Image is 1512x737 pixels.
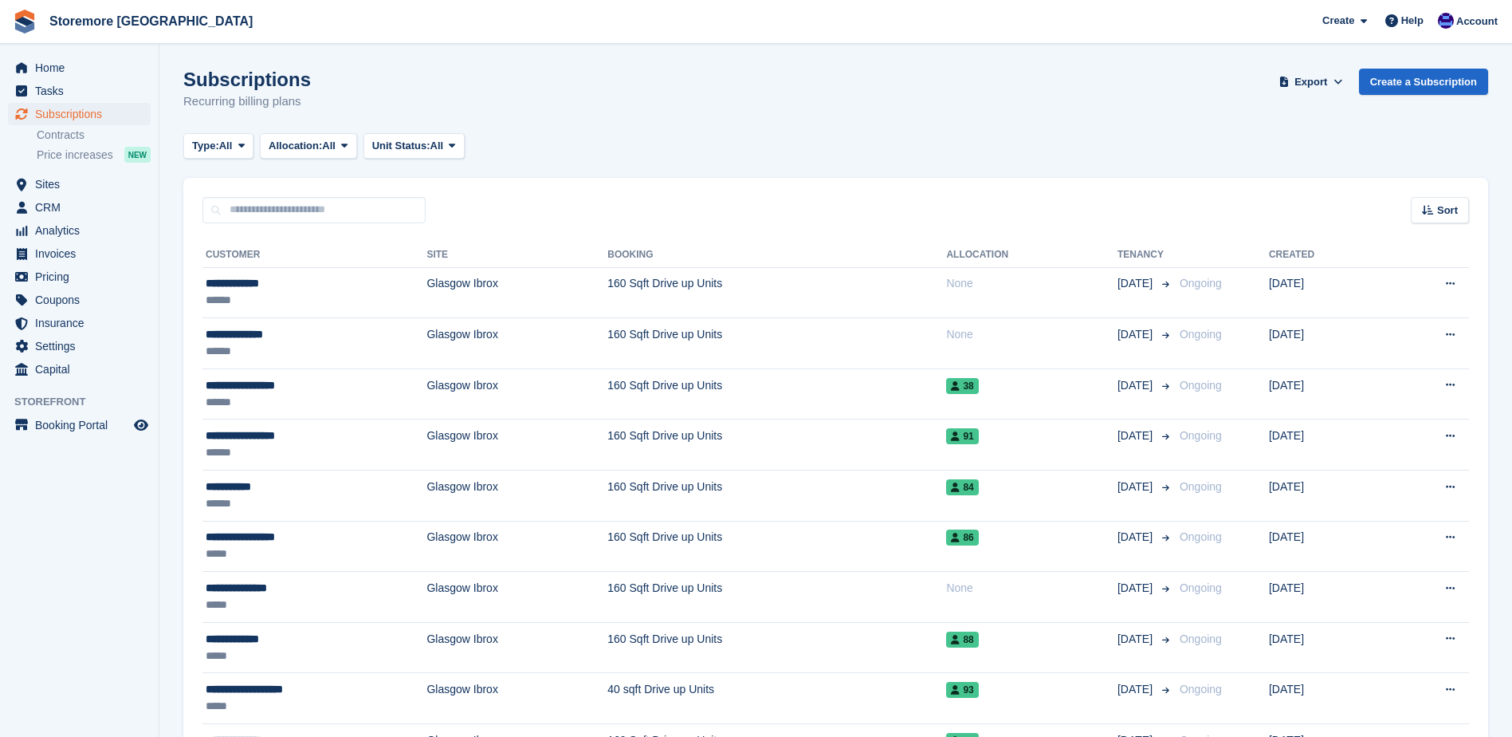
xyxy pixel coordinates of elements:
[1117,580,1156,597] span: [DATE]
[1117,529,1156,546] span: [DATE]
[426,673,607,724] td: Glasgow Ibrox
[1269,572,1384,623] td: [DATE]
[1180,581,1222,594] span: Ongoing
[183,69,311,90] h1: Subscriptions
[1359,69,1488,95] a: Create a Subscription
[1401,13,1424,29] span: Help
[8,80,151,102] a: menu
[8,414,151,436] a: menu
[1180,683,1222,696] span: Ongoing
[946,242,1117,268] th: Allocation
[1269,242,1384,268] th: Created
[1180,277,1222,290] span: Ongoing
[35,103,131,125] span: Subscriptions
[1180,429,1222,442] span: Ongoing
[1180,480,1222,493] span: Ongoing
[426,242,607,268] th: Site
[1117,428,1156,444] span: [DATE]
[183,93,311,111] p: Recurring billing plans
[607,242,946,268] th: Booking
[37,148,113,163] span: Price increases
[8,358,151,380] a: menu
[1269,622,1384,673] td: [DATE]
[426,572,607,623] td: Glasgow Ibrox
[607,622,946,673] td: 160 Sqft Drive up Units
[946,530,978,546] span: 86
[13,10,37,33] img: stora-icon-8386f47178a22dfd0bd8f6a31ec36ba5ce8667c1dd55bd0f319d3a0aa187defe.svg
[322,138,336,154] span: All
[35,80,131,102] span: Tasks
[8,219,151,242] a: menu
[1269,673,1384,724] td: [DATE]
[1180,633,1222,645] span: Ongoing
[14,394,159,410] span: Storefront
[8,242,151,265] a: menu
[1276,69,1346,95] button: Export
[607,368,946,420] td: 160 Sqft Drive up Units
[946,428,978,444] span: 91
[607,420,946,471] td: 160 Sqft Drive up Units
[372,138,430,154] span: Unit Status:
[35,57,131,79] span: Home
[946,632,978,648] span: 88
[1456,14,1498,30] span: Account
[946,479,978,495] span: 84
[35,219,131,242] span: Analytics
[8,335,151,357] a: menu
[946,326,1117,343] div: None
[8,57,151,79] a: menu
[1269,267,1384,318] td: [DATE]
[37,146,151,164] a: Price increases NEW
[946,682,978,698] span: 93
[946,580,1117,597] div: None
[1117,631,1156,648] span: [DATE]
[363,133,465,160] button: Unit Status: All
[35,242,131,265] span: Invoices
[1117,479,1156,495] span: [DATE]
[1294,74,1327,90] span: Export
[430,138,444,154] span: All
[607,572,946,623] td: 160 Sqft Drive up Units
[607,673,946,724] td: 40 sqft Drive up Units
[1117,681,1156,698] span: [DATE]
[8,289,151,311] a: menu
[1180,530,1222,543] span: Ongoing
[1117,326,1156,343] span: [DATE]
[202,242,426,268] th: Customer
[43,8,259,34] a: Storemore [GEOGRAPHIC_DATA]
[8,312,151,334] a: menu
[1180,379,1222,392] span: Ongoing
[426,267,607,318] td: Glasgow Ibrox
[35,335,131,357] span: Settings
[37,128,151,143] a: Contracts
[1322,13,1354,29] span: Create
[1437,203,1458,219] span: Sort
[8,103,151,125] a: menu
[35,312,131,334] span: Insurance
[35,196,131,219] span: CRM
[946,378,978,394] span: 38
[35,173,131,195] span: Sites
[8,266,151,288] a: menu
[219,138,233,154] span: All
[1269,368,1384,420] td: [DATE]
[1180,328,1222,341] span: Ongoing
[260,133,357,160] button: Allocation: All
[1117,242,1173,268] th: Tenancy
[607,267,946,318] td: 160 Sqft Drive up Units
[35,289,131,311] span: Coupons
[124,147,151,163] div: NEW
[35,358,131,380] span: Capital
[426,368,607,420] td: Glasgow Ibrox
[426,521,607,572] td: Glasgow Ibrox
[1438,13,1454,29] img: Angela
[426,318,607,369] td: Glasgow Ibrox
[183,133,253,160] button: Type: All
[607,318,946,369] td: 160 Sqft Drive up Units
[35,266,131,288] span: Pricing
[8,196,151,219] a: menu
[132,416,151,435] a: Preview store
[269,138,322,154] span: Allocation:
[946,275,1117,292] div: None
[1269,318,1384,369] td: [DATE]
